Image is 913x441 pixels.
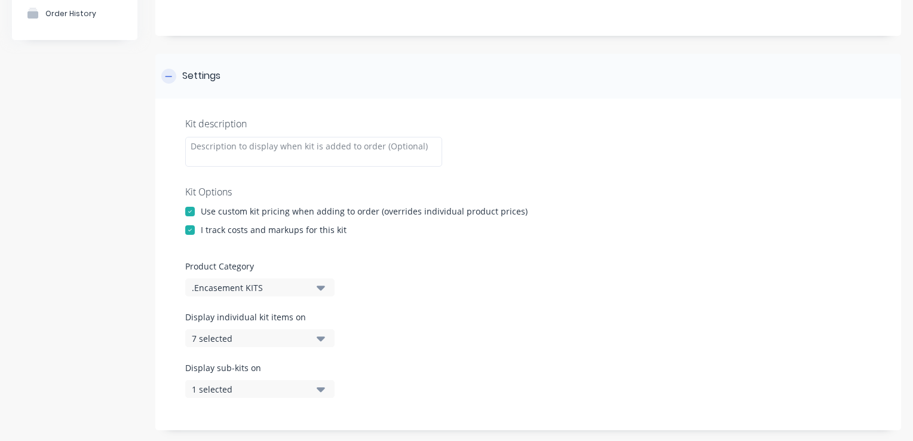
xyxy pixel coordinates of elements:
[182,69,220,84] div: Settings
[185,362,335,374] label: Display sub-kits on
[185,185,871,199] div: Kit Options
[185,117,871,131] div: Kit description
[201,223,347,236] div: I track costs and markups for this kit
[201,205,528,218] div: Use custom kit pricing when adding to order (overrides individual product prices)
[185,329,335,347] button: 7 selected
[192,281,308,294] div: .Encasement KITS
[192,332,308,345] div: 7 selected
[185,380,335,398] button: 1 selected
[185,311,335,323] label: Display individual kit items on
[192,383,308,396] div: 1 selected
[185,260,871,272] label: Product Category
[185,278,335,296] button: .Encasement KITS
[45,9,96,18] div: Order History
